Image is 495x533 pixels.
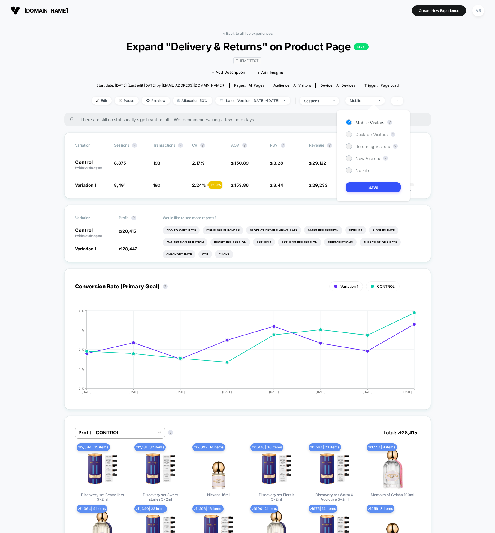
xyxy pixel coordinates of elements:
span: zł 990 | 2 items [250,505,278,513]
span: zł 1,554 | 4 items [367,443,397,451]
span: Variation 1 [75,246,96,251]
span: zł 2,344 | 35 items [77,443,110,451]
tspan: [DATE] [269,390,279,394]
p: Would like to see more reports? [163,216,420,220]
span: zł [270,160,283,165]
span: Desktop Visitors [355,132,388,137]
span: Sessions [114,143,129,147]
span: Edit [92,97,112,105]
span: Discovery set Sweet stories 5x2ml [138,493,183,502]
span: zł 2,181 | 32 items [134,443,166,451]
img: Visually logo [11,6,20,15]
button: Create New Experience [412,5,466,16]
div: Audience: [273,83,311,88]
span: zł 2,092 | 14 items [192,443,225,451]
span: Start date: [DATE] (Last edit [DATE] by [EMAIL_ADDRESS][DOMAIN_NAME]) [96,83,224,88]
span: 29,233 [312,183,327,188]
span: Page Load [381,83,399,88]
img: Discovery set Warm & Addictive 5x2ml [313,448,355,490]
li: Subscriptions Rate [360,238,401,246]
a: < Back to all live experiences [223,31,273,36]
span: 2.24 % [192,183,206,188]
span: Pause [115,97,139,105]
span: 29,122 [312,160,326,165]
button: ? [163,284,168,289]
span: (without changes) [75,234,102,237]
button: Save [346,182,401,192]
span: Allocation: 50% [173,97,212,105]
tspan: 0 % [79,386,84,390]
li: Pages Per Session [304,226,342,234]
div: VS [472,5,484,16]
span: Mobile Visitors [355,120,384,125]
span: zł [270,183,283,188]
button: VS [471,4,486,17]
img: Discovery set Bestsellers 5x2ml [81,448,123,490]
span: AOV [231,143,239,147]
span: zł [309,160,327,165]
tspan: [DATE] [316,390,326,394]
img: Discovery set Sweet stories 5x2ml [139,448,181,490]
button: ? [200,143,205,148]
span: zł 1,564 | 23 items [309,443,341,451]
li: Profit Per Session [210,238,250,246]
div: Trigger: [364,83,399,88]
button: ? [383,156,388,161]
div: + 2.9 % [209,181,222,189]
span: 8,875 [114,160,126,165]
span: Variation [75,216,108,220]
li: Signups Rate [369,226,398,234]
button: ? [132,143,137,148]
img: Memoirs of Geisha 100ml [372,448,414,490]
tspan: 3 % [79,328,84,332]
span: all devices [336,83,355,88]
tspan: [DATE] [175,390,185,394]
span: Memoirs of Geisha 100ml [371,493,414,497]
tspan: [DATE] [363,390,373,394]
span: 28,442 [122,246,137,251]
span: Variation 1 [75,183,96,188]
li: Avg Session Duration [163,238,207,246]
span: zł 1,340 | 22 items [134,505,167,513]
span: No Filter [355,168,372,173]
span: Preview [142,97,170,105]
span: All Visitors [293,83,311,88]
div: sessions [304,99,328,103]
span: + Add Description [212,70,245,76]
span: Discovery set Warm & Addictive 5x2ml [312,493,357,502]
span: 150.89 [234,160,249,165]
span: Variation 1 [340,284,358,289]
span: [DOMAIN_NAME] [24,7,68,14]
div: Pages: [234,83,264,88]
tspan: [DATE] [82,390,92,394]
tspan: 4 % [79,309,84,312]
span: Variation [75,143,108,148]
span: 3.44 [273,183,283,188]
img: Discovery set Florals 5x2ml [255,448,297,490]
img: end [378,100,380,101]
span: Returning Visitors [355,144,390,149]
span: zł 975 | 14 items [309,505,337,513]
span: Profit [119,216,128,220]
span: Transactions [153,143,175,147]
span: Theme Test [233,57,261,64]
li: Subscriptions [324,238,357,246]
img: end [333,100,335,101]
span: + Add Images [257,70,283,75]
p: Control [75,228,113,238]
button: ? [327,143,332,148]
span: Revenue [309,143,324,147]
span: CR [192,143,197,147]
span: CONTROL [377,284,395,289]
span: zł [119,228,136,234]
tspan: 2 % [79,347,84,351]
span: | [293,97,300,105]
span: zł 959 | 8 items [367,505,394,513]
tspan: [DATE] [222,390,232,394]
span: zł 1,364 | 4 items [77,505,107,513]
span: zł [119,246,137,251]
button: ? [281,143,285,148]
tspan: 1 % [79,367,84,371]
span: zł [309,183,328,188]
span: Latest Version: [DATE] - [DATE] [215,97,290,105]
